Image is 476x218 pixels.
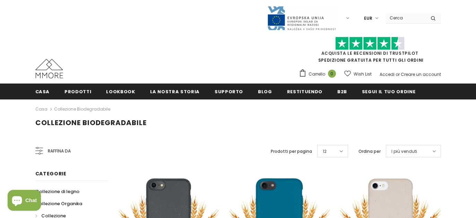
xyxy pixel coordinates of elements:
[258,84,272,99] a: Blog
[150,88,200,95] span: La nostra storia
[48,147,71,155] span: Raffina da
[64,88,91,95] span: Prodotti
[106,84,135,99] a: Lookbook
[364,15,372,22] span: EUR
[358,148,381,155] label: Ordina per
[287,88,322,95] span: Restituendo
[35,118,147,128] span: Collezione biodegradabile
[35,198,82,210] a: Collezione Organika
[328,70,336,78] span: 0
[267,6,336,31] img: Javni Razpis
[362,88,415,95] span: Segui il tuo ordine
[35,200,82,207] span: Collezione Organika
[35,105,47,113] a: Casa
[337,84,347,99] a: B2B
[215,88,243,95] span: supporto
[271,148,312,155] label: Prodotti per pagina
[401,71,441,77] a: Creare un account
[287,84,322,99] a: Restituendo
[386,13,425,23] input: Search Site
[299,40,441,63] span: SPEDIZIONE GRATUITA PER TUTTI GLI ORDINI
[267,15,336,21] a: Javni Razpis
[344,68,372,80] a: Wish List
[337,88,347,95] span: B2B
[258,88,272,95] span: Blog
[150,84,200,99] a: La nostra storia
[54,106,110,112] a: Collezione biodegradabile
[335,37,405,50] img: Fidati di Pilot Stars
[391,148,417,155] span: I più venduti
[354,71,372,78] span: Wish List
[299,69,339,79] a: Carrello 0
[215,84,243,99] a: supporto
[380,71,395,77] a: Accedi
[35,170,67,177] span: Categorie
[35,59,63,78] img: Casi MMORE
[35,185,79,198] a: Collezione di legno
[396,71,400,77] span: or
[362,84,415,99] a: Segui il tuo ordine
[6,190,43,212] inbox-online-store-chat: Shopify online store chat
[35,84,50,99] a: Casa
[321,50,418,56] a: Acquista le recensioni di TrustPilot
[35,188,79,195] span: Collezione di legno
[35,88,50,95] span: Casa
[106,88,135,95] span: Lookbook
[323,148,327,155] span: 12
[309,71,325,78] span: Carrello
[64,84,91,99] a: Prodotti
